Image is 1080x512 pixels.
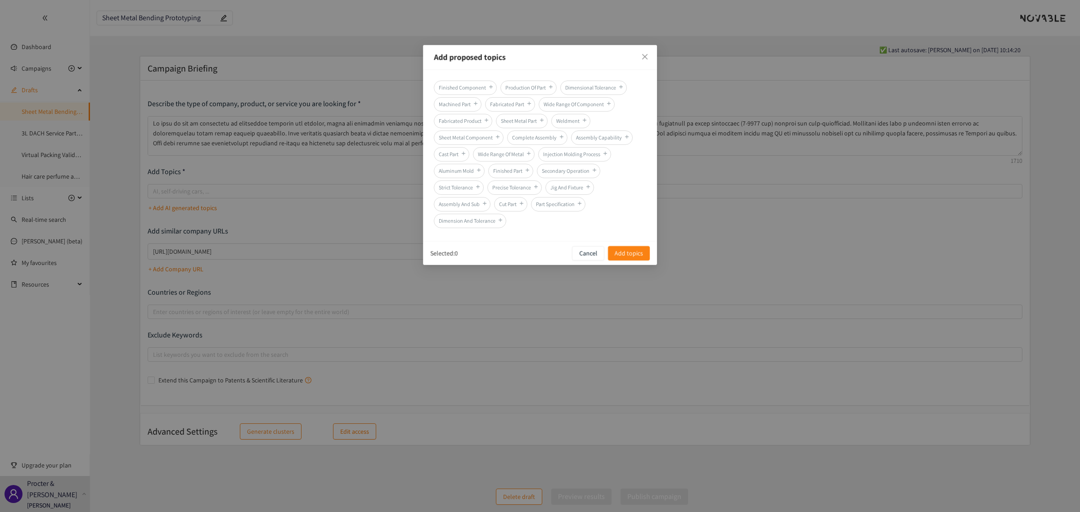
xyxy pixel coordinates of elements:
span: plus [461,151,466,156]
span: plus [607,101,611,106]
span: plus [482,201,487,206]
span: Wide Range Of Component [539,97,615,112]
span: plus [473,101,478,106]
span: Cast Part [434,147,469,162]
span: Weldment [551,114,590,128]
span: plus [534,184,538,189]
span: Finished Component [434,81,497,95]
span: Complete Assembly [507,130,567,145]
span: plus [592,168,597,172]
span: plus [586,184,590,189]
p: Cancel [579,248,597,258]
button: Close [633,45,657,69]
span: plus [577,201,582,206]
span: Dimensional Tolerance [560,81,627,95]
span: Injection Molding Process [538,147,611,162]
span: close [641,53,648,60]
span: plus [625,135,629,139]
p: Add proposed topics [434,52,646,62]
span: plus [582,118,587,122]
span: Strict Tolerance [434,180,484,195]
span: plus [549,85,553,89]
span: Dimension And Tolerance [434,214,506,228]
button: Add topics [608,246,650,260]
span: plus [476,184,480,189]
span: plus [484,118,489,122]
span: Assembly Capability [571,130,633,145]
span: plus [495,135,500,139]
iframe: Chat Widget [1035,469,1080,512]
span: plus [477,168,481,172]
span: Production Of Part [500,81,557,95]
span: Assembly And Sub [434,197,490,211]
span: Fabricated Part [485,97,535,112]
span: plus [526,151,531,156]
span: plus [559,135,564,139]
span: plus [540,118,544,122]
span: Sheet Metal Component [434,130,504,145]
span: plus [525,168,530,172]
span: plus [527,101,531,106]
span: Fabricated Product [434,114,492,128]
span: plus [519,201,524,206]
span: Part Specification [531,197,585,211]
span: Precise Tolerance [487,180,542,195]
span: Jig And Fixture [545,180,594,195]
span: Machined Part [434,97,481,112]
span: plus [498,218,503,222]
span: Add topics [615,248,643,258]
span: Sheet Metal Part [496,114,548,128]
span: Aluminum Mold [434,164,485,178]
span: plus [619,85,623,89]
span: Wide Range Of Metal [473,147,535,162]
span: Secondary Operation [537,164,600,178]
button: Cancel [572,246,604,260]
span: Finished Part [488,164,533,178]
span: plus [603,151,607,156]
p: Selected: 0 [430,248,458,258]
span: plus [489,85,493,89]
span: Cut Part [494,197,527,211]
